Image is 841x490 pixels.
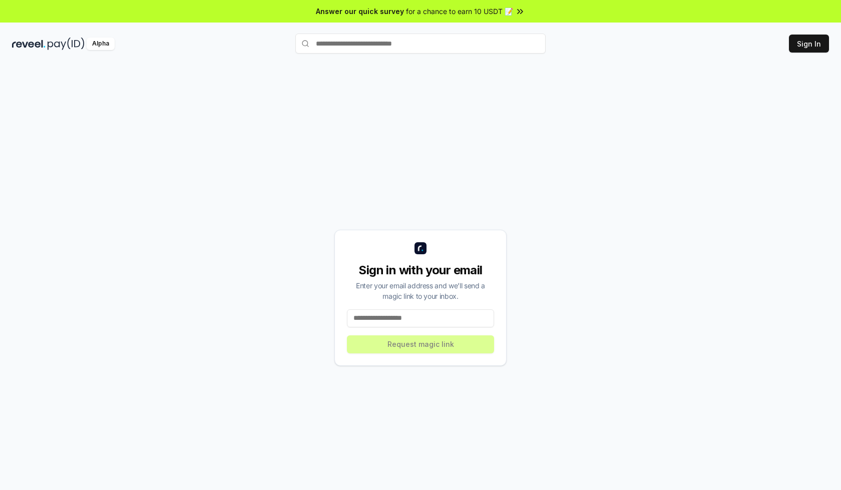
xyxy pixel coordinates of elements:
[347,262,494,278] div: Sign in with your email
[789,35,829,53] button: Sign In
[406,6,513,17] span: for a chance to earn 10 USDT 📝
[316,6,404,17] span: Answer our quick survey
[87,38,115,50] div: Alpha
[48,38,85,50] img: pay_id
[347,280,494,301] div: Enter your email address and we’ll send a magic link to your inbox.
[12,38,46,50] img: reveel_dark
[414,242,427,254] img: logo_small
